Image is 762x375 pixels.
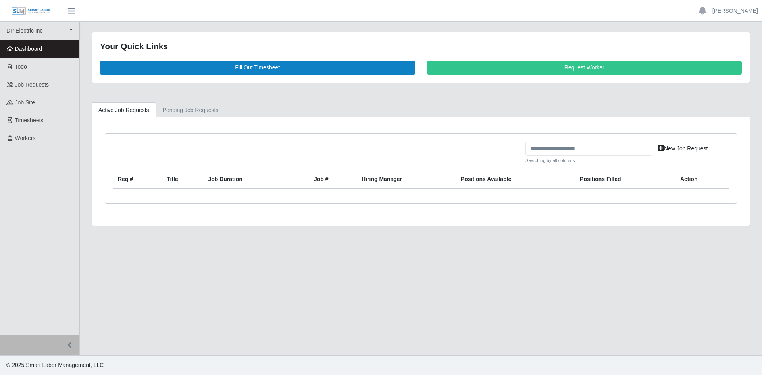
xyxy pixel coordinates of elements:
[100,40,742,53] div: Your Quick Links
[100,61,415,75] a: Fill Out Timesheet
[6,362,104,368] span: © 2025 Smart Labor Management, LLC
[113,170,162,189] th: Req #
[427,61,742,75] a: Request Worker
[652,142,713,156] a: New Job Request
[162,170,203,189] th: Title
[15,99,35,106] span: job site
[15,81,49,88] span: Job Requests
[15,117,44,123] span: Timesheets
[15,135,36,141] span: Workers
[357,170,456,189] th: Hiring Manager
[156,102,225,118] a: Pending Job Requests
[675,170,729,189] th: Action
[92,102,156,118] a: Active Job Requests
[15,46,42,52] span: Dashboard
[456,170,575,189] th: Positions Available
[203,170,290,189] th: Job Duration
[309,170,357,189] th: Job #
[712,7,758,15] a: [PERSON_NAME]
[525,157,652,164] small: Searching by all columns
[575,170,675,189] th: Positions Filled
[11,7,51,15] img: SLM Logo
[15,63,27,70] span: Todo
